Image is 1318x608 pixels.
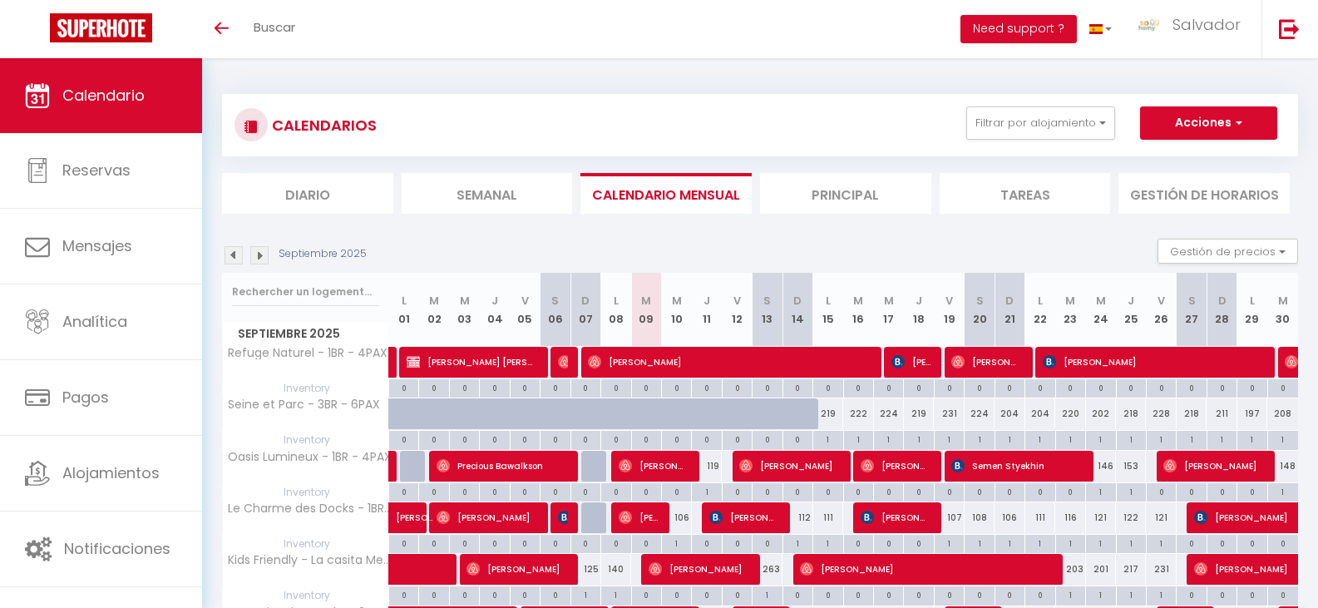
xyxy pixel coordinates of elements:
div: 1 [844,431,873,447]
div: 0 [480,586,509,602]
th: 05 [510,273,540,347]
div: 0 [1056,379,1085,395]
div: 0 [753,379,782,395]
div: 1 [995,535,1024,551]
div: 0 [419,379,448,395]
div: 1 [662,535,691,551]
div: 106 [995,502,1024,533]
div: 0 [511,431,540,447]
th: 27 [1177,273,1207,347]
div: 217 [1116,554,1146,585]
div: 106 [661,502,691,533]
span: [PERSON_NAME] [891,346,931,378]
div: 111 [1025,502,1055,533]
div: 112 [782,502,812,533]
span: [PERSON_NAME] [709,502,779,533]
abbr: M [429,293,439,309]
div: 0 [1147,379,1176,395]
div: 107 [934,502,964,533]
div: 0 [1177,379,1206,395]
span: Analítica [62,311,127,332]
div: 0 [874,483,903,499]
div: 0 [723,535,752,551]
span: Seine et Parc - 3BR - 6PAX [225,398,380,411]
div: 0 [965,379,994,395]
th: 10 [661,273,691,347]
div: 0 [1117,379,1146,395]
div: 0 [1025,586,1054,602]
abbr: J [703,293,710,309]
span: [PERSON_NAME] [739,450,839,482]
span: [PERSON_NAME] [649,553,748,585]
div: 0 [753,431,782,447]
div: 0 [995,483,1024,499]
span: Salvador [1172,14,1241,35]
th: 11 [692,273,722,347]
div: 0 [783,483,812,499]
div: 1 [1147,535,1176,551]
th: 01 [389,273,419,347]
button: Filtrar por alojamiento [966,106,1115,140]
div: 0 [601,535,630,551]
th: 22 [1025,273,1055,347]
div: 1 [965,431,994,447]
div: 0 [389,483,418,499]
div: 0 [904,483,933,499]
span: [PERSON_NAME] [558,346,568,378]
span: [PERSON_NAME] [396,493,434,525]
abbr: S [763,293,771,309]
div: 0 [541,379,570,395]
div: 0 [813,379,842,395]
div: 0 [904,586,933,602]
span: [PERSON_NAME] [619,502,659,533]
abbr: L [402,293,407,309]
div: 1 [1025,535,1054,551]
th: 18 [904,273,934,347]
span: Inventory [223,431,388,449]
img: logout [1279,18,1300,39]
div: 0 [662,431,691,447]
div: 0 [1177,483,1206,499]
div: 0 [813,586,842,602]
div: 0 [723,586,752,602]
th: 21 [995,273,1024,347]
div: 1 [1117,535,1146,551]
div: 0 [1025,483,1054,499]
div: 0 [632,483,661,499]
div: 1 [1086,483,1115,499]
div: 0 [571,379,600,395]
div: 1 [783,535,812,551]
div: 0 [692,431,721,447]
div: 1 [965,535,994,551]
div: 0 [1207,535,1237,551]
li: Diario [222,173,393,214]
div: 0 [419,431,448,447]
div: 1 [1268,483,1298,499]
div: 0 [511,586,540,602]
div: 1 [1117,483,1146,499]
div: 0 [935,483,964,499]
abbr: J [1128,293,1134,309]
div: 208 [1267,398,1298,429]
div: 204 [1025,398,1055,429]
span: [PERSON_NAME] [558,502,568,533]
div: 1 [692,483,721,499]
div: 1 [1207,431,1237,447]
div: 224 [874,398,904,429]
div: 228 [1146,398,1176,429]
div: 0 [995,379,1024,395]
abbr: M [1096,293,1106,309]
abbr: L [1250,293,1255,309]
div: 0 [450,431,479,447]
div: 0 [601,431,630,447]
div: 231 [1146,554,1176,585]
th: 02 [419,273,449,347]
img: ... [1137,17,1162,33]
th: 08 [601,273,631,347]
button: Gestión de precios [1158,239,1298,264]
abbr: S [551,293,559,309]
span: [PERSON_NAME] [1163,450,1263,482]
div: 0 [965,586,994,602]
div: 0 [601,483,630,499]
div: 0 [419,586,448,602]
